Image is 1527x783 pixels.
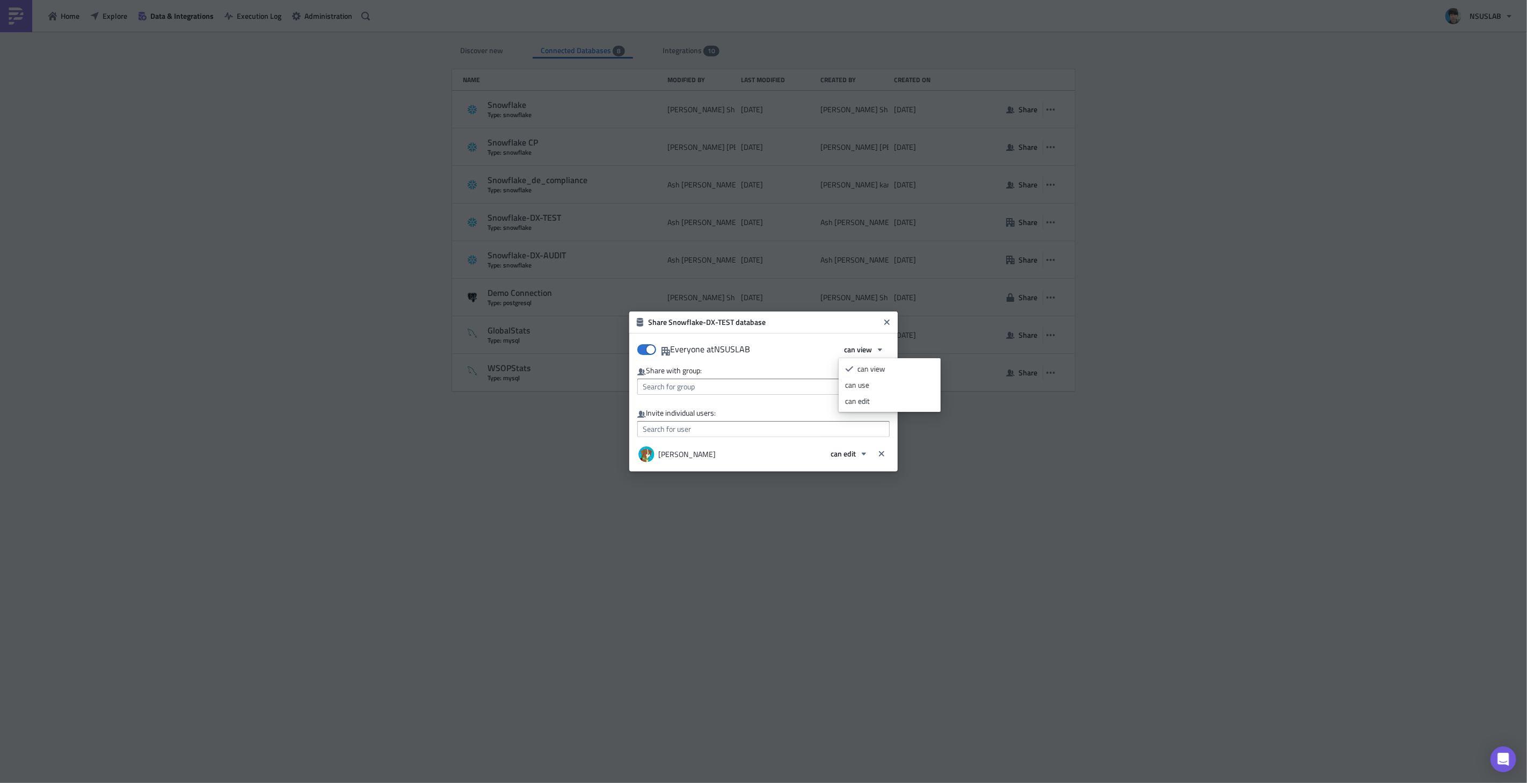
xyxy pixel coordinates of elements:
[831,448,856,459] span: can edit
[1490,746,1516,772] div: Open Intercom Messenger
[825,445,874,462] button: can edit
[637,445,656,463] img: Avatar
[844,344,872,355] span: can view
[637,366,890,376] div: Share with group:
[649,317,879,327] h6: Share Snowflake-DX-TEST database
[653,445,716,463] div: [PERSON_NAME]
[839,341,890,358] button: can view
[637,341,750,358] label: Everyone at NSUSLAB
[637,421,890,437] input: Search for user
[857,364,934,374] div: can view
[637,379,890,395] input: Search for group
[845,380,934,390] div: can use
[637,408,890,418] div: Invite individual users:
[845,396,934,407] div: can edit
[879,314,895,330] button: Close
